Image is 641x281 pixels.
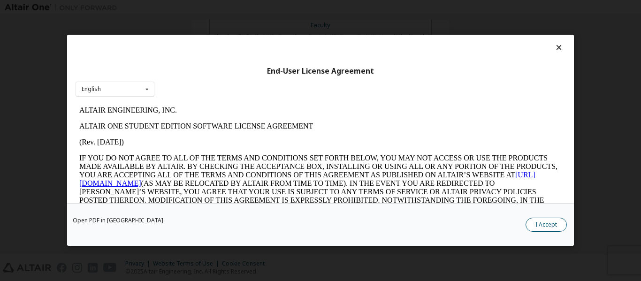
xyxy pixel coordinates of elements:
[4,52,486,128] p: IF YOU DO NOT AGREE TO ALL OF THE TERMS AND CONDITIONS SET FORTH BELOW, YOU MAY NOT ACCESS OR USE...
[73,218,163,224] a: Open PDF in [GEOGRAPHIC_DATA]
[4,36,486,44] p: (Rev. [DATE])
[4,4,486,12] p: ALTAIR ENGINEERING, INC.
[82,86,101,92] div: English
[76,67,565,76] div: End-User License Agreement
[4,68,460,85] a: [URL][DOMAIN_NAME]
[4,20,486,28] p: ALTAIR ONE STUDENT EDITION SOFTWARE LICENSE AGREEMENT
[526,218,567,232] button: I Accept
